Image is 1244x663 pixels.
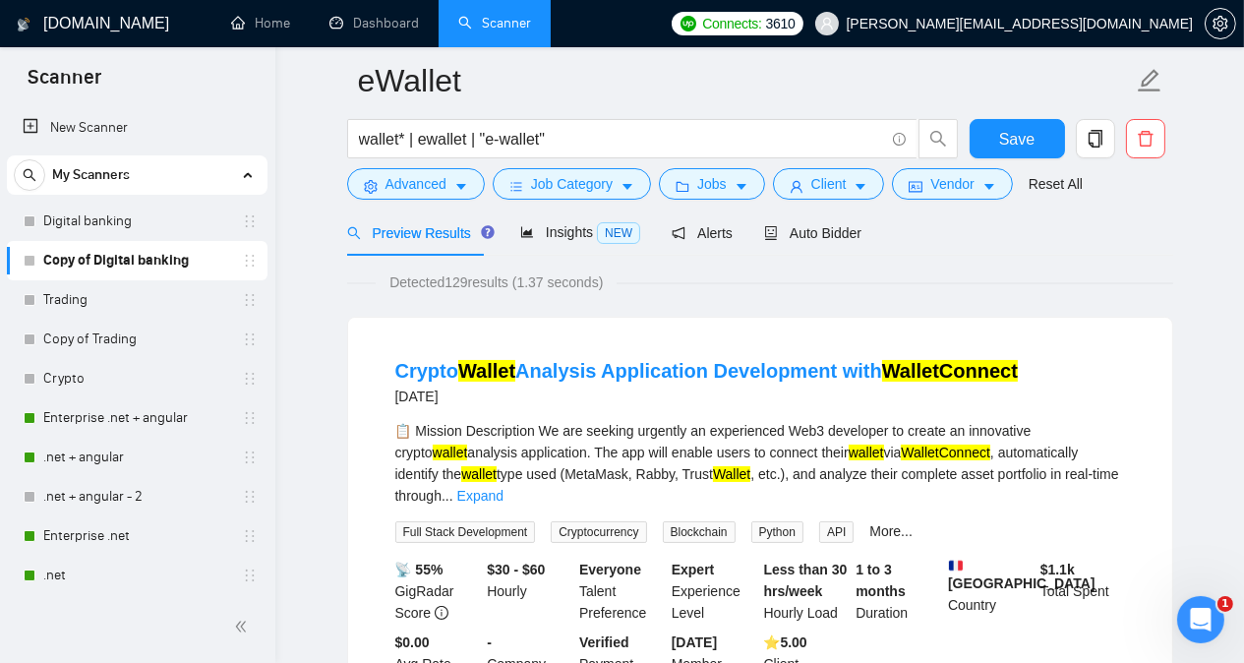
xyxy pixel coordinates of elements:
[329,15,419,31] a: dashboardDashboard
[487,562,545,577] b: $30 - $60
[713,466,750,482] mark: Wallet
[681,16,696,31] img: upwork-logo.png
[764,562,848,599] b: Less than 30 hrs/week
[395,634,430,650] b: $0.00
[697,173,727,195] span: Jobs
[751,521,803,543] span: Python
[909,179,922,194] span: idcard
[856,562,906,599] b: 1 to 3 months
[672,562,715,577] b: Expert
[849,445,884,460] mark: wallet
[395,385,1018,408] div: [DATE]
[458,15,531,31] a: searchScanner
[43,516,230,556] a: Enterprise .net
[242,253,258,269] span: holder
[457,488,504,504] a: Expand
[242,568,258,583] span: holder
[579,562,641,577] b: Everyone
[1127,130,1164,148] span: delete
[1205,8,1236,39] button: setting
[442,488,453,504] span: ...
[676,179,689,194] span: folder
[764,225,861,241] span: Auto Bidder
[1126,119,1165,158] button: delete
[773,168,885,200] button: userClientcaret-down
[433,445,468,460] mark: wallet
[15,168,44,182] span: search
[487,634,492,650] b: -
[395,360,1018,382] a: CryptoWalletAnalysis Application Development withWalletConnect
[347,226,361,240] span: search
[1137,68,1162,93] span: edit
[764,634,807,650] b: ⭐️ 5.00
[869,523,913,539] a: More...
[347,168,485,200] button: settingAdvancedcaret-down
[458,360,515,382] mark: Wallet
[242,410,258,426] span: holder
[242,489,258,505] span: holder
[764,226,778,240] span: robot
[520,225,534,239] span: area-chart
[479,223,497,241] div: Tooltip anchor
[43,359,230,398] a: Crypto
[509,179,523,194] span: bars
[43,320,230,359] a: Copy of Trading
[520,224,640,240] span: Insights
[1205,16,1236,31] a: setting
[1037,559,1129,624] div: Total Spent
[970,119,1065,158] button: Save
[819,521,854,543] span: API
[23,108,252,148] a: New Scanner
[944,559,1037,624] div: Country
[1217,596,1233,612] span: 1
[760,559,853,624] div: Hourly Load
[43,438,230,477] a: .net + angular
[17,9,30,40] img: logo
[811,173,847,195] span: Client
[882,360,1018,382] mark: WalletConnect
[359,127,884,151] input: Search Freelance Jobs...
[43,280,230,320] a: Trading
[766,13,796,34] span: 3610
[385,173,446,195] span: Advanced
[1076,119,1115,158] button: copy
[982,179,996,194] span: caret-down
[893,133,906,146] span: info-circle
[790,179,803,194] span: user
[231,15,290,31] a: homeHome
[668,559,760,624] div: Experience Level
[621,179,634,194] span: caret-down
[531,173,613,195] span: Job Category
[43,477,230,516] a: .net + angular - 2
[483,559,575,624] div: Hourly
[242,331,258,347] span: holder
[12,63,117,104] span: Scanner
[242,213,258,229] span: holder
[1029,173,1083,195] a: Reset All
[852,559,944,624] div: Duration
[999,127,1035,151] span: Save
[820,17,834,30] span: user
[575,559,668,624] div: Talent Preference
[1206,16,1235,31] span: setting
[659,168,765,200] button: folderJobscaret-down
[672,226,685,240] span: notification
[376,271,617,293] span: Detected 129 results (1.37 seconds)
[454,179,468,194] span: caret-down
[672,634,717,650] b: [DATE]
[901,445,990,460] mark: WalletConnect
[948,559,1096,591] b: [GEOGRAPHIC_DATA]
[234,617,254,636] span: double-left
[395,521,536,543] span: Full Stack Development
[1040,562,1075,577] b: $ 1.1k
[242,450,258,465] span: holder
[918,119,958,158] button: search
[579,634,629,650] b: Verified
[1177,596,1224,643] iframe: Intercom live chat
[52,155,130,195] span: My Scanners
[43,398,230,438] a: Enterprise .net + angular
[14,159,45,191] button: search
[551,521,646,543] span: Cryptocurrency
[43,202,230,241] a: Digital banking
[364,179,378,194] span: setting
